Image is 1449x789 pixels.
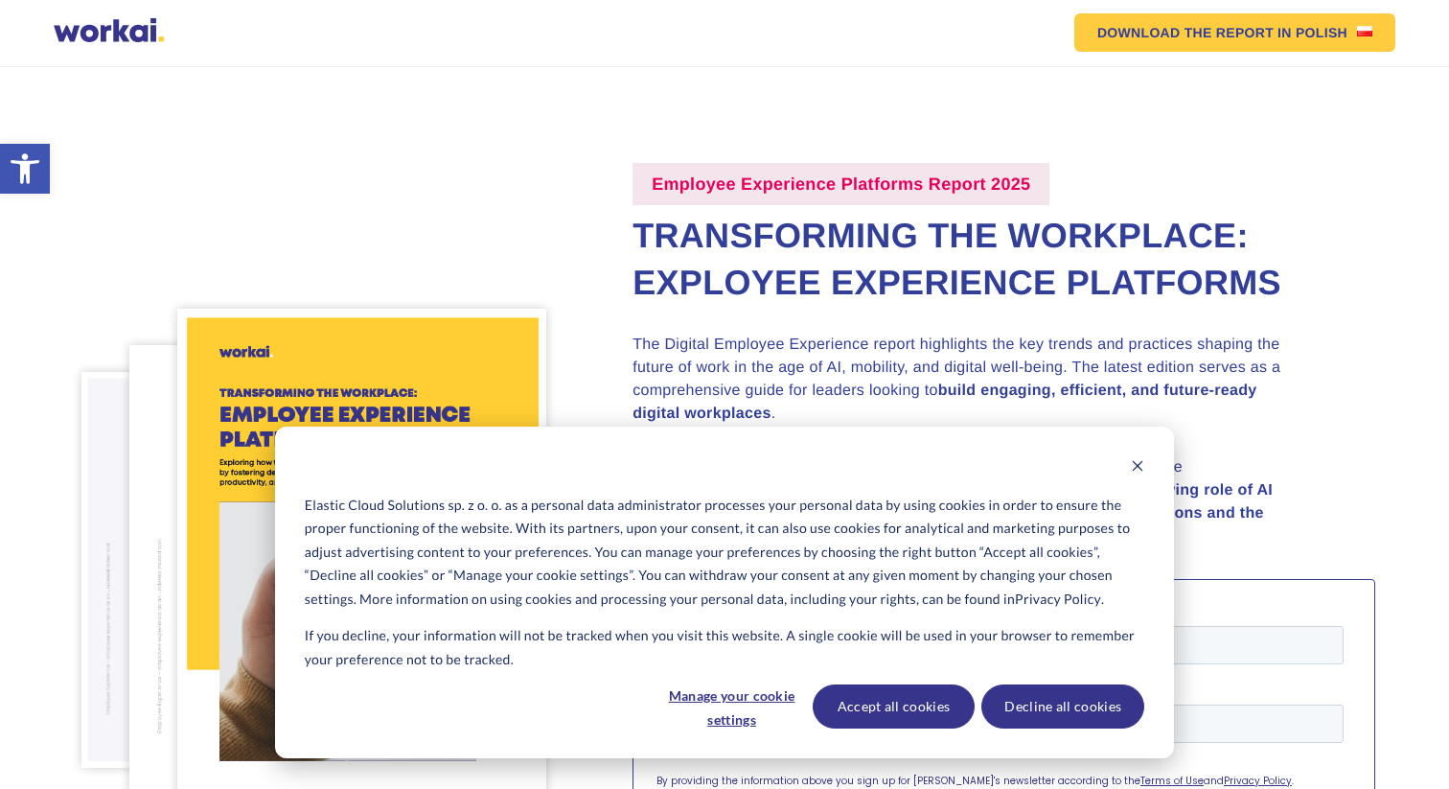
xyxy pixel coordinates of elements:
[632,213,1375,306] h2: Transforming the Workplace: Exployee Experience Platforms
[1131,456,1144,480] button: Dismiss cookie banner
[1074,13,1395,52] a: DOWNLOAD THE REPORTIN POLISHPolish flag
[632,383,1256,422] strong: build engaging, efficient, and future-ready digital workplaces
[981,685,1144,729] button: Decline all cookies
[1097,26,1274,39] em: DOWNLOAD THE REPORT
[632,334,1303,426] p: The Digital Employee Experience report highlights the key trends and practices shaping the future...
[1357,26,1372,36] img: Polish flag
[81,372,361,769] img: DEX-2024-str-30.png
[1015,588,1101,612] a: Privacy Policy
[658,685,806,729] button: Manage your cookie settings
[813,685,976,729] button: Accept all cookies
[305,494,1144,612] p: Elastic Cloud Solutions sp. z o. o. as a personal data administrator processes your personal data...
[275,427,1174,758] div: Cookie banner
[305,624,1144,671] p: If you decline, your information will not be tracked when you visit this website. A single cookie...
[632,163,1049,205] label: Employee Experience Platforms Report 2025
